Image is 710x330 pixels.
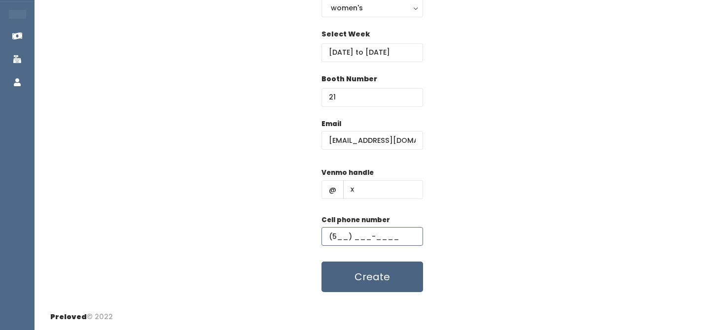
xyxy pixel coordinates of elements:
input: Select week [321,43,423,62]
label: Cell phone number [321,215,390,225]
input: (___) ___-____ [321,227,423,246]
label: Venmo handle [321,168,374,178]
label: Email [321,119,341,129]
label: Booth Number [321,74,377,84]
input: @ . [321,131,423,150]
button: Create [321,262,423,292]
label: Select Week [321,29,370,39]
span: @ [321,180,344,199]
div: women's [331,2,414,13]
div: © 2022 [50,304,113,322]
input: Booth Number [321,88,423,107]
span: Preloved [50,312,87,322]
